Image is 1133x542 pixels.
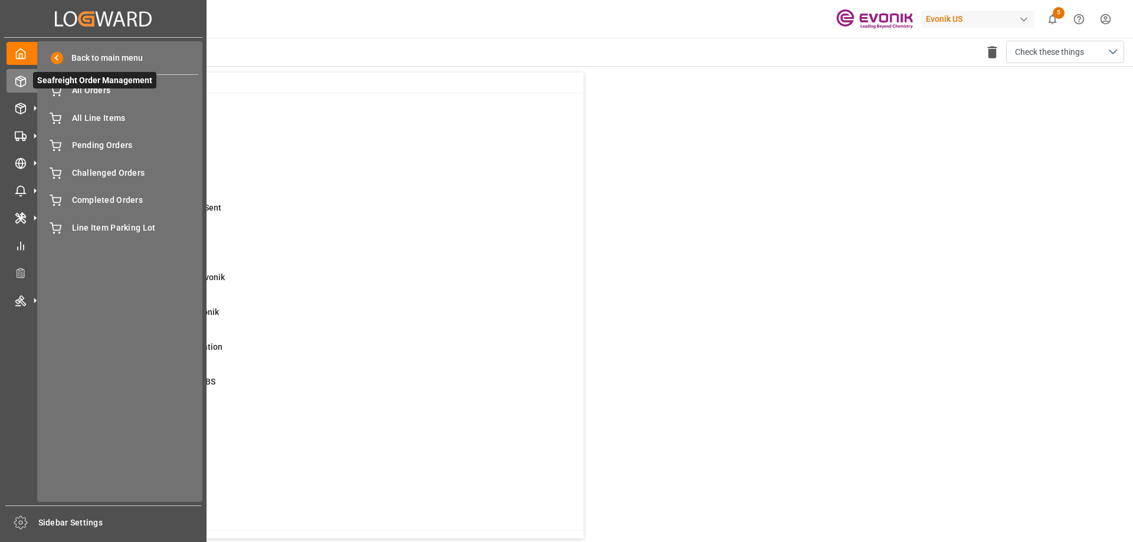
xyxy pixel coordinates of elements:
[921,11,1034,28] div: Evonik US
[41,134,198,157] a: Pending Orders
[61,306,569,331] a: 0Error Sales Order Update to EvonikShipment
[1015,46,1084,58] span: Check these things
[41,189,198,212] a: Completed Orders
[61,97,569,122] a: 0MOT Missing at Order LevelSales Order-IVPO
[38,517,202,529] span: Sidebar Settings
[1053,7,1065,19] span: 5
[61,376,569,400] a: 0Pending Bkg Request sent to ABSShipment
[6,261,200,284] a: Transport Planner
[61,271,569,296] a: 2Error on Initial Sales Order to EvonikShipment
[41,79,198,102] a: All Orders
[61,236,569,261] a: 4ETD < 3 Days,No Del # Rec'dShipment
[6,234,200,257] a: My Reports
[72,194,199,206] span: Completed Orders
[1039,6,1066,32] button: show 5 new notifications
[72,84,199,97] span: All Orders
[61,202,569,226] a: 19ETD>3 Days Past,No Cost Msg SentShipment
[72,167,199,179] span: Challenged Orders
[61,132,569,157] a: 19ABS: No Bkg Req Sent DateShipment
[72,222,199,234] span: Line Item Parking Lot
[41,161,198,184] a: Challenged Orders
[61,445,569,470] a: 18TU: PGI Missing - Cut < 3 DaysTransport Unit
[921,8,1039,30] button: Evonik US
[1006,41,1124,63] button: open menu
[72,139,199,152] span: Pending Orders
[72,112,199,124] span: All Line Items
[61,167,569,192] a: 3ETA > 10 Days , No ATA EnteredShipment
[61,410,569,435] a: 0Main-Leg Shipment # ErrorShipment
[33,72,156,88] span: Seafreight Order Management
[63,52,143,64] span: Back to main menu
[41,216,198,239] a: Line Item Parking Lot
[61,480,569,505] a: 2TU : Pre-Leg Shipment # ErrorTransport Unit
[41,106,198,129] a: All Line Items
[6,42,200,65] a: My Cockpit
[836,9,913,29] img: Evonik-brand-mark-Deep-Purple-RGB.jpeg_1700498283.jpeg
[61,341,569,366] a: 24ABS: Missing Booking ConfirmationShipment
[1066,6,1092,32] button: Help Center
